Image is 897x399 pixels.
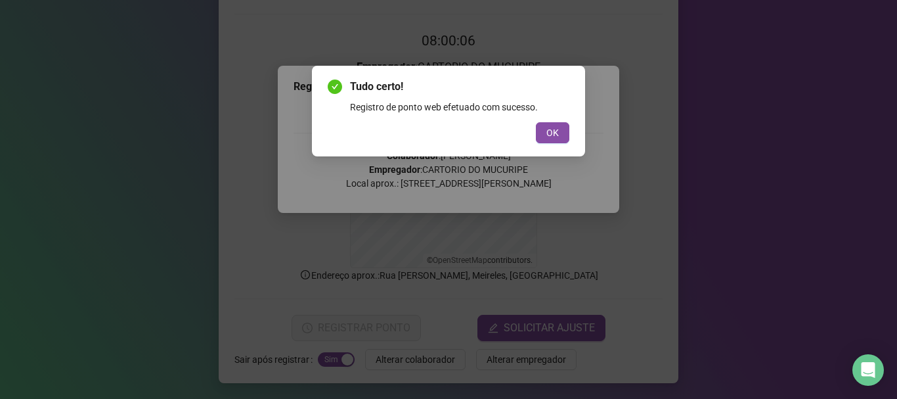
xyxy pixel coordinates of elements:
div: Open Intercom Messenger [852,354,884,386]
div: Registro de ponto web efetuado com sucesso. [350,100,569,114]
span: check-circle [328,80,342,94]
span: Tudo certo! [350,79,569,95]
span: OK [546,126,559,140]
button: OK [536,122,569,143]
